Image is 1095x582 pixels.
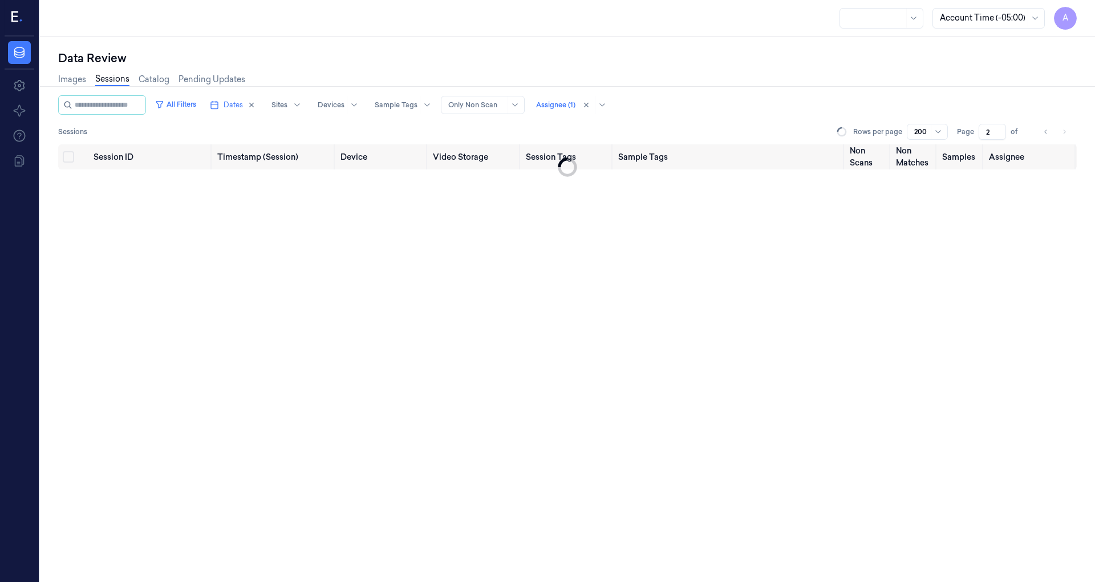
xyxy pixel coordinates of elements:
[614,144,845,169] th: Sample Tags
[63,151,74,163] button: Select all
[89,144,212,169] th: Session ID
[891,144,938,169] th: Non Matches
[984,144,1077,169] th: Assignee
[1038,124,1054,140] button: Go to previous page
[179,74,245,86] a: Pending Updates
[938,144,984,169] th: Samples
[58,127,87,137] span: Sessions
[845,144,891,169] th: Non Scans
[957,127,974,137] span: Page
[58,74,86,86] a: Images
[428,144,521,169] th: Video Storage
[224,100,243,110] span: Dates
[853,127,902,137] p: Rows per page
[1011,127,1029,137] span: of
[213,144,336,169] th: Timestamp (Session)
[336,144,428,169] th: Device
[95,73,129,86] a: Sessions
[205,96,260,114] button: Dates
[139,74,169,86] a: Catalog
[58,50,1077,66] div: Data Review
[1054,7,1077,30] button: A
[151,95,201,114] button: All Filters
[1038,124,1072,140] nav: pagination
[521,144,614,169] th: Session Tags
